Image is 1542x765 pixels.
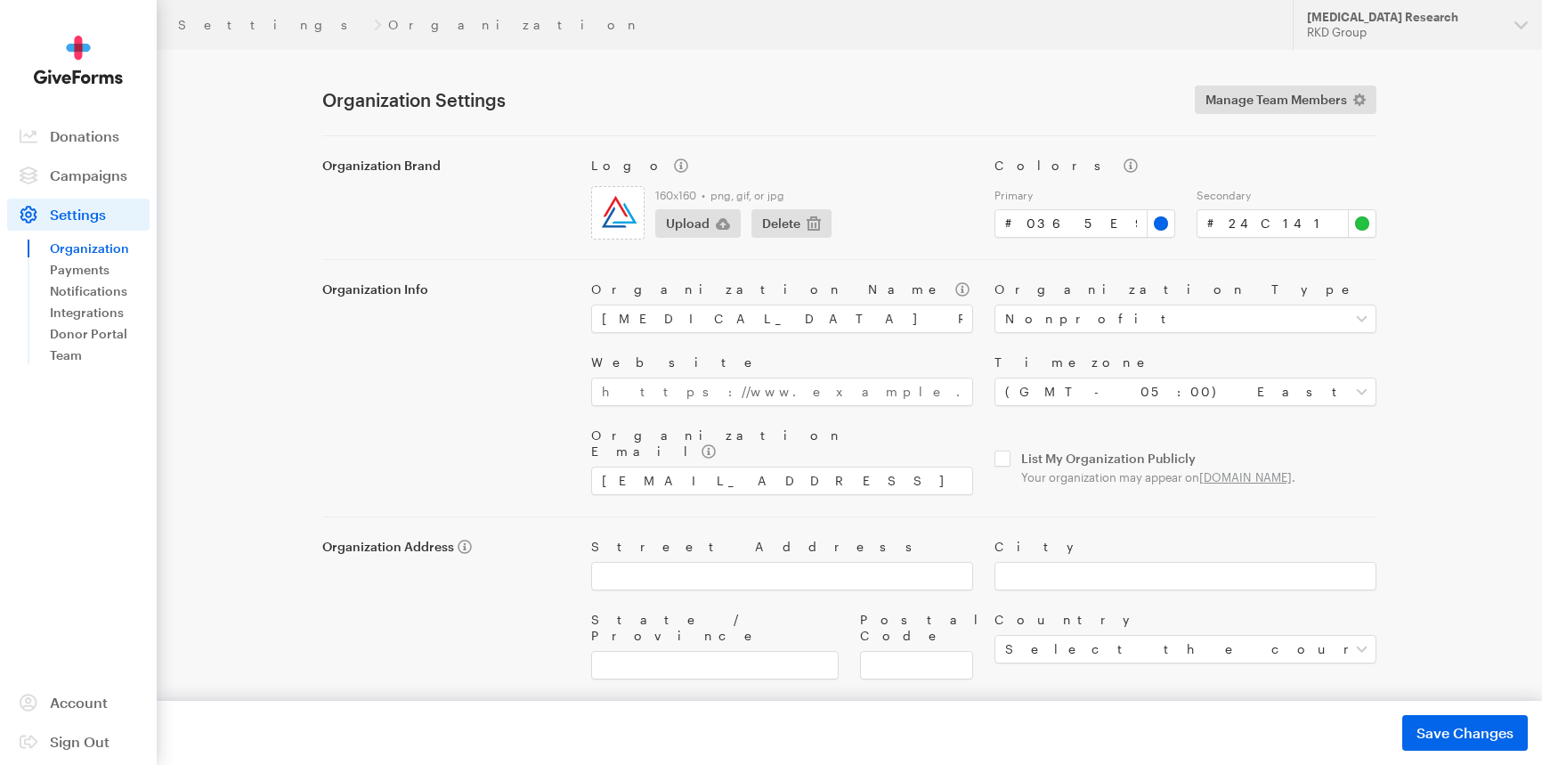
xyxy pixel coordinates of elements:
[994,354,1376,370] label: Timezone
[655,209,741,238] button: Upload
[50,733,110,750] span: Sign Out
[50,238,150,259] a: Organization
[1199,470,1292,484] a: [DOMAIN_NAME]
[7,726,150,758] a: Sign Out
[7,159,150,191] a: Campaigns
[591,378,973,406] input: https://www.example.com
[50,259,150,281] a: Payments
[860,612,973,644] label: Postal Code
[322,158,570,174] label: Organization Brand
[591,427,973,460] label: Organization Email
[7,120,150,152] a: Donations
[178,18,367,32] a: Settings
[591,158,973,174] label: Logo
[50,694,108,711] span: Account
[591,281,973,297] label: Organization Name
[34,36,123,85] img: GiveForms
[7,687,150,719] a: Account
[666,213,710,234] span: Upload
[7,199,150,231] a: Settings
[50,127,119,144] span: Donations
[994,158,1376,174] label: Colors
[994,188,1175,202] label: Primary
[1307,10,1500,25] div: [MEDICAL_DATA] Research
[322,281,570,297] label: Organization Info
[50,323,150,345] a: Donor Portal
[1402,715,1528,751] button: Save Changes
[1197,188,1377,202] label: Secondary
[762,213,800,234] span: Delete
[322,539,570,555] label: Organization Address
[591,612,839,644] label: State / Province
[1416,722,1514,744] span: Save Changes
[751,209,832,238] button: Delete
[1307,25,1500,40] div: RKD Group
[1205,89,1347,110] span: Manage Team Members
[591,354,973,370] label: Website
[994,612,1376,628] label: Country
[994,539,1376,555] label: City
[591,539,973,555] label: Street Address
[655,188,973,202] label: 160x160 • png, gif, or jpg
[50,206,106,223] span: Settings
[50,167,127,183] span: Campaigns
[1195,85,1376,114] a: Manage Team Members
[50,281,150,302] a: Notifications
[994,281,1376,297] label: Organization Type
[322,89,1173,110] h1: Organization Settings
[50,302,150,323] a: Integrations
[50,345,150,366] a: Team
